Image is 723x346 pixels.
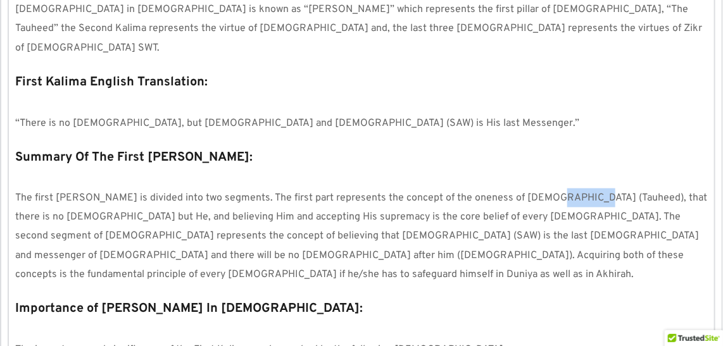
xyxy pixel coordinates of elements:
[15,301,363,318] strong: Importance of [PERSON_NAME] In [DEMOGRAPHIC_DATA]:
[15,149,253,166] strong: Summary Of The First [PERSON_NAME]:
[15,74,208,90] strong: First Kalima English Translation:
[15,192,710,281] span: The first [PERSON_NAME] is divided into two segments. The first part represents the concept of th...
[15,117,579,130] span: “There is no [DEMOGRAPHIC_DATA], but [DEMOGRAPHIC_DATA] and [DEMOGRAPHIC_DATA] (SAW) is His last ...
